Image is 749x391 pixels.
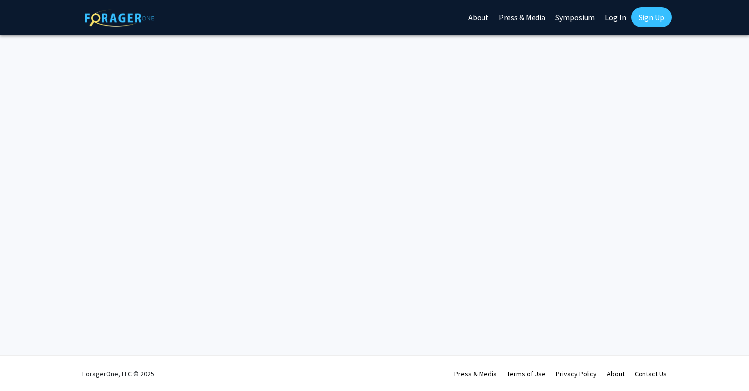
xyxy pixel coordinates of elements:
a: About [607,369,625,378]
a: Press & Media [454,369,497,378]
a: Contact Us [635,369,667,378]
div: ForagerOne, LLC © 2025 [82,356,154,391]
a: Sign Up [631,7,672,27]
a: Privacy Policy [556,369,597,378]
a: Terms of Use [507,369,546,378]
img: ForagerOne Logo [85,9,154,27]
